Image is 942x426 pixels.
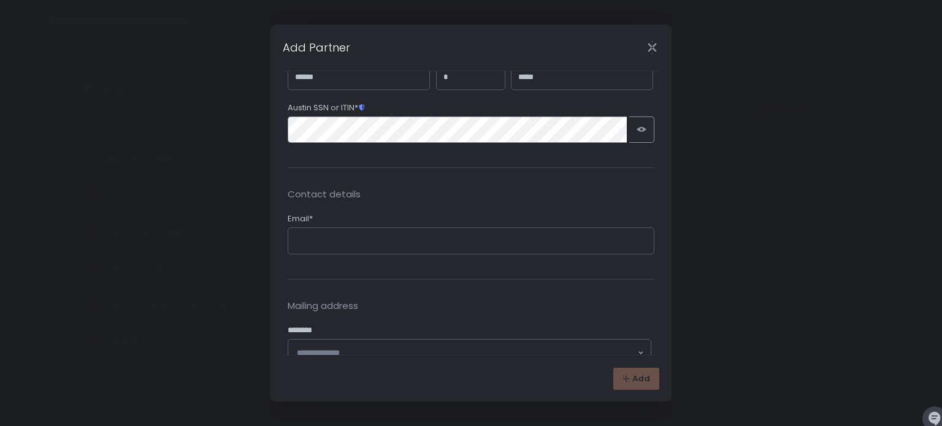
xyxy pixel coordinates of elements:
input: Search for option [297,347,637,359]
div: Close [632,40,672,55]
span: Email* [288,213,313,224]
span: Austin SSN or ITIN* [288,102,366,113]
span: Mailing address [288,299,654,313]
h1: Add Partner [283,39,350,56]
div: Search for option [288,340,651,367]
span: Contact details [288,188,654,202]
